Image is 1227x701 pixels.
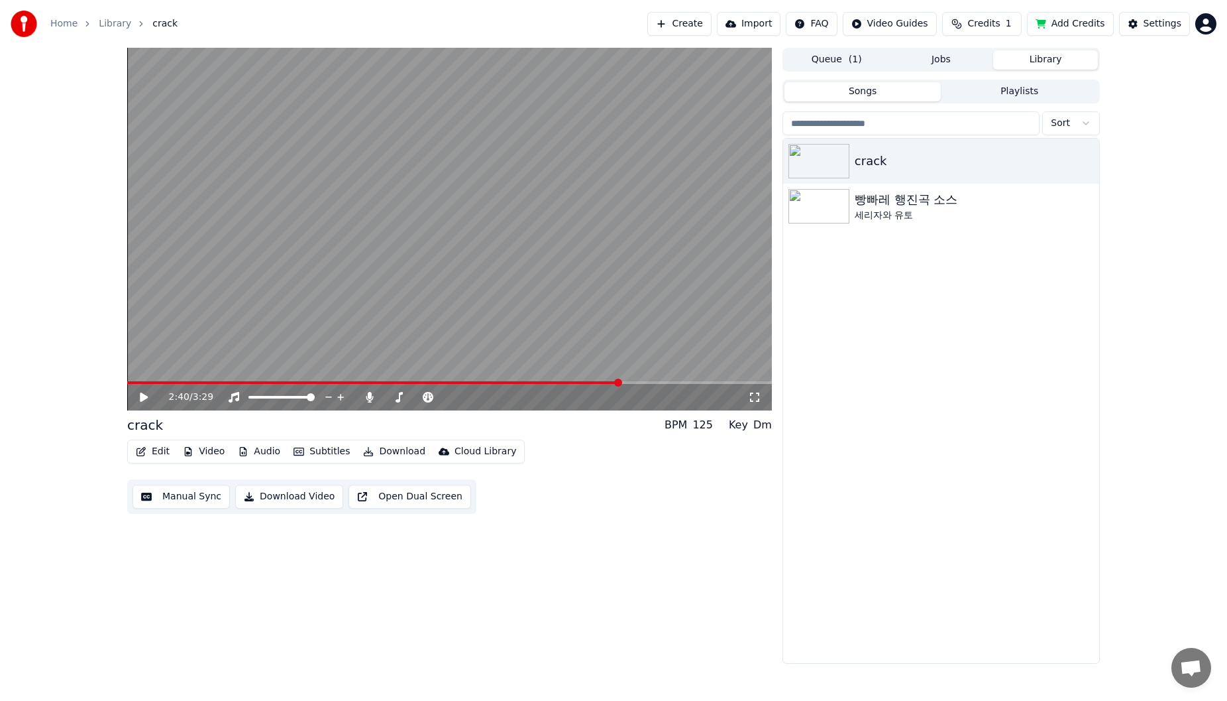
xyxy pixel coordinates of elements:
[50,17,78,31] a: Home
[152,17,178,31] span: crack
[169,391,189,404] span: 2:40
[717,12,780,36] button: Import
[843,12,937,36] button: Video Guides
[233,442,286,461] button: Audio
[665,417,687,433] div: BPM
[127,416,163,434] div: crack
[454,445,516,458] div: Cloud Library
[288,442,355,461] button: Subtitles
[178,442,230,461] button: Video
[729,417,748,433] div: Key
[235,485,343,509] button: Download Video
[993,50,1098,70] button: Library
[855,190,1094,209] div: 빵빠레 행진곡 소스
[1119,12,1190,36] button: Settings
[169,391,201,404] div: /
[50,17,178,31] nav: breadcrumb
[849,53,862,66] span: ( 1 )
[753,417,772,433] div: Dm
[131,442,175,461] button: Edit
[358,442,431,461] button: Download
[647,12,712,36] button: Create
[855,209,1094,222] div: 세리자와 유토
[193,391,213,404] span: 3:29
[786,12,837,36] button: FAQ
[1006,17,1012,31] span: 1
[1144,17,1181,31] div: Settings
[889,50,994,70] button: Jobs
[133,485,230,509] button: Manual Sync
[784,82,941,101] button: Songs
[784,50,889,70] button: Queue
[99,17,131,31] a: Library
[855,152,1094,170] div: crack
[1171,648,1211,688] div: 채팅 열기
[348,485,471,509] button: Open Dual Screen
[1027,12,1114,36] button: Add Credits
[967,17,1000,31] span: Credits
[1051,117,1070,130] span: Sort
[692,417,713,433] div: 125
[941,82,1098,101] button: Playlists
[11,11,37,37] img: youka
[942,12,1022,36] button: Credits1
